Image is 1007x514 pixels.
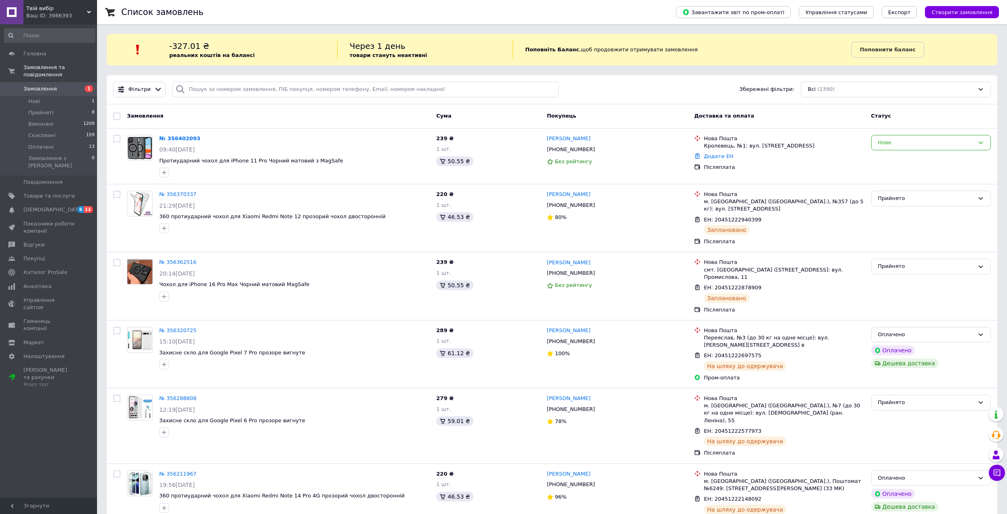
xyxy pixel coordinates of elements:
[704,327,864,334] div: Нова Пошта
[704,225,749,235] div: Заплановано
[808,86,816,93] span: Всі
[159,395,196,401] a: № 356288808
[127,259,152,284] img: Фото товару
[127,395,152,420] img: Фото товару
[704,164,864,171] div: Післяплата
[436,471,454,477] span: 220 ₴
[871,489,915,499] div: Оплачено
[878,262,974,271] div: Прийнято
[159,135,201,141] a: № 356402093
[159,281,310,287] a: Чохол для iPhone 16 Pro Max Чорний матовий MagSafe
[547,395,591,402] a: [PERSON_NAME]
[127,135,152,160] img: Фото товару
[704,478,864,492] div: м. [GEOGRAPHIC_DATA] ([GEOGRAPHIC_DATA].), Поштомат №6249: [STREET_ADDRESS][PERSON_NAME] (33 МК)
[704,374,864,381] div: Пром-оплата
[878,331,974,339] div: Оплачено
[555,214,567,220] span: 80%
[555,418,567,424] span: 78%
[555,158,592,164] span: Без рейтингу
[23,283,51,290] span: Аналітика
[127,471,152,496] img: Фото товару
[127,135,153,161] a: Фото товару
[555,350,570,356] span: 100%
[84,206,93,213] span: 12
[28,98,40,105] span: Нові
[127,191,152,216] img: Фото товару
[127,259,153,284] a: Фото товару
[23,353,65,360] span: Налаштування
[169,41,209,51] span: -327.01 ₴
[817,86,835,92] span: (1390)
[739,86,794,93] span: Збережені фільтри:
[436,492,473,501] div: 46.53 ₴
[547,191,591,198] a: [PERSON_NAME]
[871,502,938,512] div: Дешева доставка
[860,46,916,53] b: Поповнити баланс
[159,350,305,356] a: Захисне скло для Google Pixel 7 Pro прозоре вигнуте
[931,9,992,15] span: Створити замовлення
[159,259,196,265] a: № 356362516
[169,52,255,58] b: реальних коштів на балансі
[127,327,153,353] a: Фото товару
[436,212,473,222] div: 46.53 ₴
[704,191,864,198] div: Нова Пошта
[925,6,999,18] button: Створити замовлення
[159,471,196,477] a: № 356211967
[159,191,196,197] a: № 356370337
[23,255,45,262] span: Покупці
[23,318,75,332] span: Гаманець компанії
[547,259,591,267] a: [PERSON_NAME]
[127,470,153,496] a: Фото товару
[704,402,864,424] div: м. [GEOGRAPHIC_DATA] ([GEOGRAPHIC_DATA].), №7 (до 30 кг на одне місце): вул. [DEMOGRAPHIC_DATA] (...
[547,327,591,335] a: [PERSON_NAME]
[436,327,454,333] span: 289 ₴
[23,50,46,57] span: Головна
[28,143,54,151] span: Оплачені
[89,143,95,151] span: 13
[555,282,592,288] span: Без рейтингу
[350,41,405,51] span: Через 1 день
[436,338,451,344] span: 1 шт.
[878,194,974,203] div: Прийнято
[704,395,864,402] div: Нова Пошта
[77,206,84,213] span: 6
[704,361,786,371] div: На шляху до одержувача
[23,179,63,186] span: Повідомлення
[83,120,95,128] span: 1209
[436,191,454,197] span: 220 ₴
[86,132,95,139] span: 159
[545,200,597,211] div: [PHONE_NUMBER]
[871,113,891,119] span: Статус
[436,202,451,208] span: 1 шт.
[26,5,87,12] span: Твій вибір
[547,113,576,119] span: Покупець
[436,395,454,401] span: 279 ₴
[23,220,75,235] span: Показники роботи компанії
[23,192,75,200] span: Товари та послуги
[28,120,53,128] span: Виконані
[704,436,786,446] div: На шляху до одержувача
[704,496,761,502] span: ЕН: 20451222148092
[547,135,591,143] a: [PERSON_NAME]
[436,156,473,166] div: 50.55 ₴
[878,398,974,407] div: Прийнято
[23,269,67,276] span: Каталог ProSale
[159,146,195,153] span: 09:40[DATE]
[525,46,579,53] b: Поповніть Баланс
[436,348,473,358] div: 61.12 ₴
[28,109,53,116] span: Прийняті
[805,9,867,15] span: Управління статусами
[172,82,559,97] input: Пошук за номером замовлення, ПІБ покупця, номером телефону, Email, номером накладної
[704,266,864,281] div: смт. [GEOGRAPHIC_DATA] ([STREET_ADDRESS]: вул. Промислова, 11
[799,6,874,18] button: Управління статусами
[159,493,405,499] span: 360 протиударний чохол для Xiaomi Redmi Note 14 Pro 4G прозорий чохол двосторонній
[851,42,924,58] a: Поповнити баланс
[127,191,153,217] a: Фото товару
[545,479,597,490] div: [PHONE_NUMBER]
[704,259,864,266] div: Нова Пошта
[159,158,343,164] span: Протиударний чохол для iPhone 11 Pro Чорний матовий з MagSafe
[159,213,386,219] span: 360 протиударний чохол для Xiaomi Redmi Note 12 прозорий чохол двосторонній
[704,142,864,150] div: Кролевець, №1: вул. [STREET_ADDRESS]
[159,417,305,423] span: Захисне скло для Google Pixel 6 Pro прозоре вигнуте
[555,494,567,500] span: 96%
